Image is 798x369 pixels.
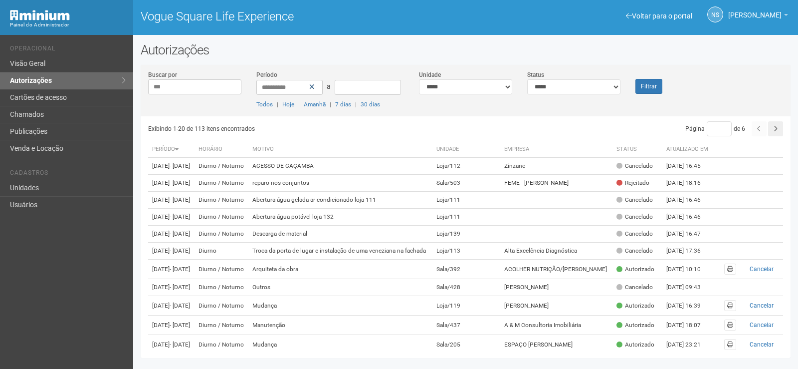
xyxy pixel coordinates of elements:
label: Status [527,70,544,79]
td: Loja/139 [432,226,501,243]
td: ACOLHER NUTRIÇÃO/[PERSON_NAME] [500,260,612,279]
th: Período [148,141,195,158]
a: NS [707,6,723,22]
td: A & M Consultoria Imobiliária [500,316,612,335]
td: [DATE] 16:46 [662,192,717,209]
button: Cancelar [744,320,779,331]
li: Cadastros [10,169,126,180]
span: - [DATE] [170,284,190,291]
td: [DATE] [148,279,195,296]
span: a [327,82,331,90]
span: | [277,101,278,108]
td: [DATE] 17:36 [662,243,717,260]
td: [DATE] [148,226,195,243]
a: Voltar para o portal [626,12,692,20]
td: [DATE] 16:39 [662,296,717,316]
td: Diurno / Noturno [195,209,248,226]
td: Sala/437 [432,316,501,335]
label: Período [256,70,277,79]
div: Autorizado [616,302,654,310]
td: [DATE] [148,316,195,335]
td: Diurno [195,243,248,260]
td: [DATE] 18:07 [662,316,717,335]
div: Painel do Administrador [10,20,126,29]
td: FEME - [PERSON_NAME] [500,175,612,192]
td: [DATE] [148,175,195,192]
span: Nicolle Silva [728,1,782,19]
td: Loja/119 [432,296,501,316]
td: Sala/503 [432,175,501,192]
td: Mudança [248,296,432,316]
td: Arquiteta da obra [248,260,432,279]
td: [DATE] 10:10 [662,260,717,279]
td: ACESSO DE CAÇAMBA [248,158,432,175]
h2: Autorizações [141,42,791,57]
td: Manutenção [248,316,432,335]
label: Unidade [419,70,441,79]
span: - [DATE] [170,322,190,329]
td: [DATE] [148,243,195,260]
span: - [DATE] [170,266,190,273]
span: - [DATE] [170,213,190,220]
td: Outros [248,279,432,296]
th: Atualizado em [662,141,717,158]
a: Amanhã [304,101,326,108]
td: Diurno / Noturno [195,260,248,279]
span: - [DATE] [170,196,190,203]
div: Autorizado [616,265,654,274]
td: Loja/111 [432,192,501,209]
th: Motivo [248,141,432,158]
span: - [DATE] [170,162,190,169]
span: - [DATE] [170,179,190,186]
td: Diurno / Noturno [195,335,248,355]
div: Cancelado [616,283,653,292]
li: Operacional [10,45,126,55]
td: [PERSON_NAME] [500,296,612,316]
td: Sala/428 [432,279,501,296]
td: [DATE] 16:47 [662,226,717,243]
button: Cancelar [744,264,779,275]
div: Autorizado [616,341,654,349]
td: reparo nos conjuntos [248,175,432,192]
span: | [330,101,331,108]
span: | [355,101,357,108]
th: Status [612,141,662,158]
td: Diurno / Noturno [195,226,248,243]
th: Empresa [500,141,612,158]
td: [DATE] [148,335,195,355]
td: Diurno / Noturno [195,175,248,192]
div: Rejeitado [616,179,649,187]
td: Abertura água gelada ar condicionado loja 111 [248,192,432,209]
span: - [DATE] [170,302,190,309]
td: Diurno / Noturno [195,279,248,296]
td: Sala/205 [432,335,501,355]
div: Exibindo 1-20 de 113 itens encontrados [148,121,468,136]
td: Abertura água potável loja 132 [248,209,432,226]
button: Filtrar [635,79,662,94]
a: Hoje [282,101,294,108]
div: Autorizado [616,321,654,330]
td: [DATE] [148,192,195,209]
td: [DATE] 18:16 [662,175,717,192]
a: Todos [256,101,273,108]
td: Loja/112 [432,158,501,175]
td: Alta Excelência Diagnóstica [500,243,612,260]
div: Cancelado [616,230,653,238]
td: [DATE] [148,158,195,175]
span: - [DATE] [170,247,190,254]
td: Diurno / Noturno [195,296,248,316]
td: [DATE] 16:45 [662,158,717,175]
td: ESPAÇO [PERSON_NAME] [500,335,612,355]
button: Cancelar [744,339,779,350]
div: Cancelado [616,213,653,221]
td: Loja/113 [432,243,501,260]
a: 30 dias [361,101,380,108]
td: Mudança [248,335,432,355]
td: Loja/111 [432,209,501,226]
label: Buscar por [148,70,177,79]
td: [DATE] [148,260,195,279]
th: Horário [195,141,248,158]
td: [PERSON_NAME] [500,279,612,296]
span: - [DATE] [170,341,190,348]
td: Troca da porta de lugar e instalação de uma veneziana na fachada [248,243,432,260]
